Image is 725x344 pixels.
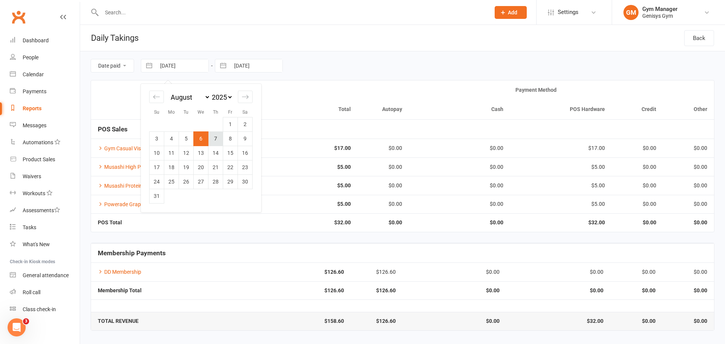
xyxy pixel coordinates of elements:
td: Monday, August 11, 2025 [164,146,179,160]
small: Su [154,110,159,115]
strong: $0.00 [669,318,707,324]
div: $0.00 [513,269,603,275]
div: $0.00 [670,201,707,207]
strong: POS Total [98,219,122,225]
div: Move backward to switch to the previous month. [149,91,164,103]
div: $0.00 [364,201,402,207]
div: Messages [23,122,46,128]
small: We [197,110,204,115]
div: Product Sales [23,156,55,162]
small: Mo [168,110,175,115]
button: Add [495,6,527,19]
div: $0.00 [416,201,503,207]
h5: Membership Payments [98,250,707,257]
strong: $0.00 [409,288,500,293]
a: Calendar [10,66,80,83]
div: $0.00 [416,145,503,151]
a: People [10,49,80,66]
strong: $32.00 [513,318,603,324]
td: Tuesday, August 19, 2025 [179,160,194,174]
div: Calendar [141,84,261,212]
strong: $5.00 [263,164,351,170]
a: General attendance kiosk mode [10,267,80,284]
a: Back [684,30,714,46]
a: Product Sales [10,151,80,168]
div: $17.00 [517,145,605,151]
div: $5.00 [517,201,605,207]
div: Tasks [23,224,36,230]
div: Payments [23,88,46,94]
a: What's New [10,236,80,253]
div: $0.00 [619,201,656,207]
div: Assessments [23,207,60,213]
a: Waivers [10,168,80,185]
div: $0.00 [670,183,707,188]
strong: $5.00 [263,183,351,188]
strong: TOTAL REVENUE [98,318,139,324]
div: $5.00 [517,164,605,170]
a: Musashi High Protein - White Choc Caramel [98,164,205,170]
input: From [156,59,208,72]
td: Thursday, August 14, 2025 [208,146,223,160]
div: Roll call [23,289,40,295]
div: $126.60 [358,269,396,275]
td: Sunday, August 31, 2025 [150,189,164,203]
input: Search... [99,7,485,18]
a: DD Membership [98,269,141,275]
div: POS Hardware [517,106,605,112]
a: Clubworx [9,8,28,26]
td: Selected. Wednesday, August 6, 2025 [194,131,208,146]
td: Wednesday, August 20, 2025 [194,160,208,174]
strong: $126.60 [358,288,396,293]
td: Saturday, August 16, 2025 [238,146,253,160]
div: Gym Manager [642,6,677,12]
div: Calendar [23,71,44,77]
td: Friday, August 22, 2025 [223,160,238,174]
div: Payment Method [364,87,707,93]
span: Add [508,9,517,15]
div: $0.00 [409,269,500,275]
td: Saturday, August 30, 2025 [238,174,253,189]
td: Tuesday, August 26, 2025 [179,174,194,189]
div: General attendance [23,272,69,278]
strong: $0.00 [513,288,603,293]
td: Saturday, August 9, 2025 [238,131,253,146]
iframe: Intercom live chat [8,318,26,336]
span: 3 [23,318,29,324]
div: Genisys Gym [642,12,677,19]
td: Tuesday, August 12, 2025 [179,146,194,160]
td: Thursday, August 21, 2025 [208,160,223,174]
div: Dashboard [23,37,49,43]
h5: POS Sales [98,126,707,133]
a: Gym Casual Visit [98,145,144,151]
div: $0.00 [670,145,707,151]
div: $0.00 [364,183,402,188]
div: Total [263,106,351,112]
strong: Membership Total [98,287,142,293]
div: Reports [23,105,42,111]
div: Cash [416,106,503,112]
a: Messages [10,117,80,134]
td: Saturday, August 23, 2025 [238,160,253,174]
a: Workouts [10,185,80,202]
div: $0.00 [619,164,656,170]
div: Move forward to switch to the next month. [238,91,253,103]
div: $0.00 [416,183,503,188]
a: Musashi Protein [PERSON_NAME] Choc Cookies n Cream [98,183,238,189]
td: Thursday, August 7, 2025 [208,131,223,146]
td: Wednesday, August 27, 2025 [194,174,208,189]
h1: Daily Takings [80,25,139,51]
td: Friday, August 15, 2025 [223,146,238,160]
div: Other [670,106,707,112]
td: Sunday, August 24, 2025 [150,174,164,189]
div: $0.00 [617,269,655,275]
a: Class kiosk mode [10,301,80,318]
div: Credit [619,106,656,112]
td: Sunday, August 3, 2025 [150,131,164,146]
strong: $158.60 [254,318,344,324]
div: $5.00 [517,183,605,188]
div: $0.00 [364,145,402,151]
td: Monday, August 18, 2025 [164,160,179,174]
div: $0.00 [416,164,503,170]
strong: $0.00 [670,220,707,225]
